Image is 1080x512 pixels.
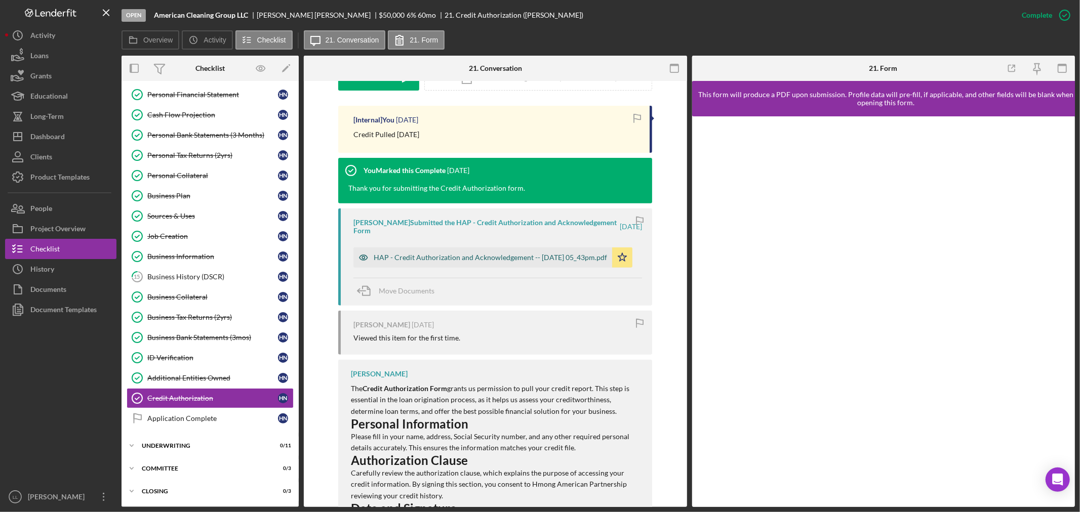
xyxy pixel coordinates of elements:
div: 6 % [407,11,416,19]
div: Personal Financial Statement [147,91,278,99]
time: 2025-08-13 21:32 [447,166,469,175]
div: 0 / 11 [273,443,291,449]
div: [PERSON_NAME] [25,487,91,509]
div: H N [278,191,288,201]
div: 0 / 3 [273,465,291,472]
time: 2025-07-24 21:44 [620,223,642,231]
div: Personal Tax Returns (2yrs) [147,151,278,159]
button: Overview [122,30,179,50]
a: Application CompleteHN [127,408,294,429]
a: 15Business History (DSCR)HN [127,267,294,287]
text: LL [13,494,18,500]
a: Personal Tax Returns (2yrs)HN [127,145,294,165]
div: Additional Entities Owned [147,374,278,382]
button: Checklist [235,30,293,50]
div: H N [278,130,288,140]
div: HAP - Credit Authorization and Acknowledgement -- [DATE] 05_43pm.pdf [374,253,607,262]
time: 2025-07-24 21:43 [412,321,434,329]
div: H N [278,110,288,120]
div: H N [278,251,288,262]
a: Personal CollateralHN [127,165,294,186]
a: Business CollateralHN [127,287,294,307]
div: Cash Flow Projection [147,111,278,119]
div: [Internal] You [353,116,394,124]
div: You Marked this Complete [364,166,446,175]
span: $50,000 [379,11,405,19]
p: Carefully review the authorization clause, which explains the purpose of accessing your credit in... [351,467,642,501]
div: H N [278,90,288,100]
a: Additional Entities OwnedHN [127,368,294,388]
div: Open [122,9,146,22]
div: Job Creation [147,232,278,240]
a: Credit AuthorizationHN [127,388,294,408]
button: Complete [1012,5,1075,25]
div: Complete [1022,5,1052,25]
div: 21. Conversation [469,64,522,72]
div: H N [278,413,288,423]
button: LL[PERSON_NAME] [5,487,116,507]
button: Activity [182,30,232,50]
h3: Personal Information [351,417,642,431]
div: Open Intercom Messenger [1046,467,1070,492]
a: Business Tax Returns (2yrs)HN [127,307,294,327]
div: H N [278,373,288,383]
div: Checklist [195,64,225,72]
div: 60 mo [418,11,436,19]
div: Business History (DSCR) [147,273,278,281]
a: Job CreationHN [127,226,294,246]
a: Cash Flow ProjectionHN [127,105,294,125]
button: Move Documents [353,278,445,304]
div: [PERSON_NAME] [351,370,408,378]
div: [PERSON_NAME] [353,321,410,329]
div: H N [278,292,288,302]
div: Business Information [147,252,278,261]
span: Move Documents [379,286,434,295]
label: Activity [204,36,226,44]
button: 21. Form [388,30,445,50]
div: 0 / 3 [273,488,291,494]
button: 21. Conversation [304,30,386,50]
div: Closing [142,488,266,494]
h3: Authorization Clause [351,453,642,467]
p: Credit Pulled [DATE] [353,129,419,140]
b: American Cleaning Group LLC [154,11,248,19]
div: H N [278,353,288,363]
div: [PERSON_NAME] Submitted the HAP - Credit Authorization and Acknowledgement Form [353,219,618,235]
div: H N [278,332,288,343]
div: Business Collateral [147,293,278,301]
iframe: Lenderfit form [702,126,1066,497]
a: Personal Financial StatementHN [127,84,294,105]
div: H N [278,272,288,282]
div: H N [278,211,288,221]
